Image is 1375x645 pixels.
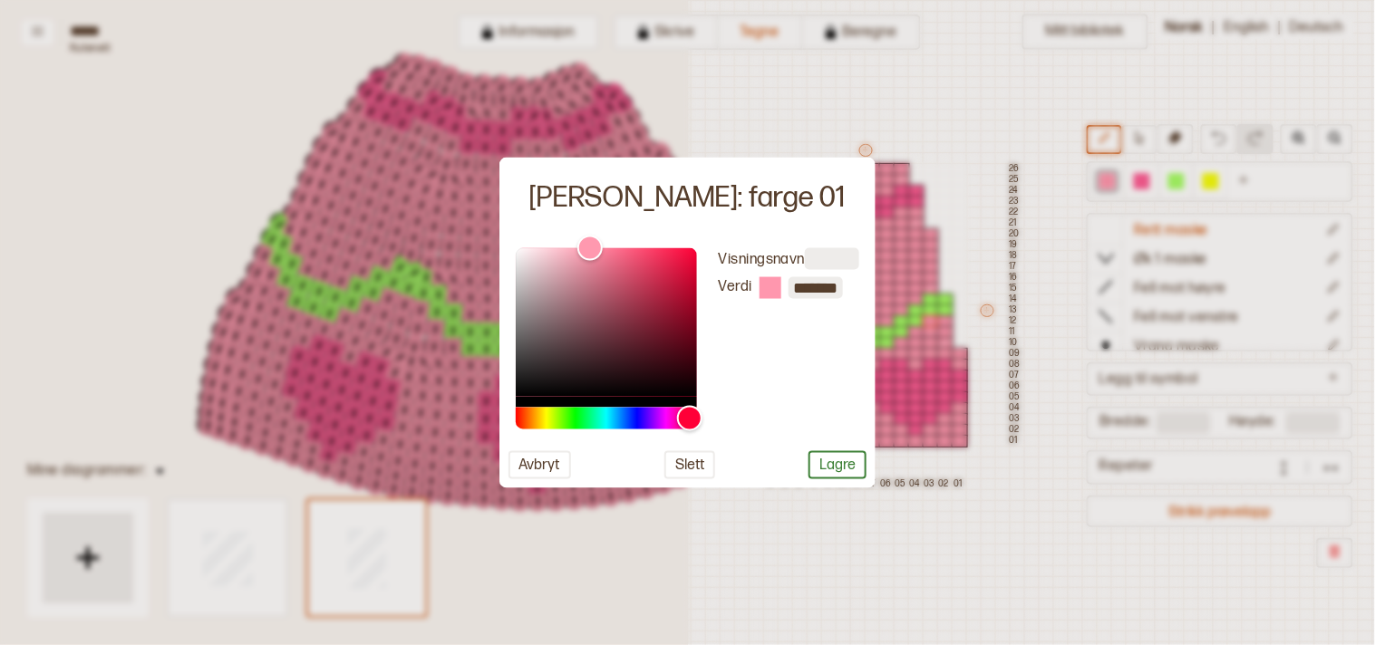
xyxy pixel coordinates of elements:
[529,179,846,217] div: [PERSON_NAME]: farge 01
[516,407,697,428] div: Hue
[719,278,752,297] label: Verdi
[719,250,806,267] label: Visningsnavn
[516,247,697,396] div: Color
[809,450,867,478] button: Lagre
[508,450,571,478] button: Avbryt
[664,450,715,478] button: Slett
